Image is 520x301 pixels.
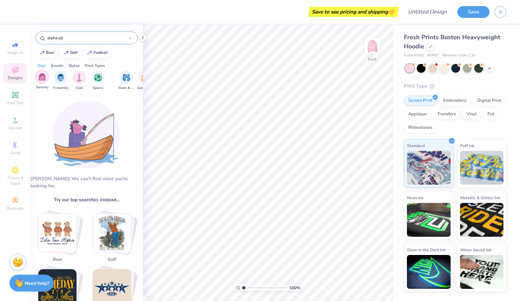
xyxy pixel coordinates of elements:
[460,255,504,289] img: Water based Ink
[460,203,504,237] img: Metallic & Glitter Ink
[404,109,431,119] div: Applique
[91,71,105,91] button: filter button
[53,101,121,168] img: Loading...
[407,151,451,185] img: Standard
[8,75,23,80] span: Designs
[38,73,46,81] img: Sorority Image
[137,71,153,91] div: filter for Game Day
[63,51,69,55] img: trend_line.gif
[37,63,46,69] div: Orgs
[404,53,424,59] span: Fresh Prints
[46,256,68,263] span: bear
[137,86,153,91] span: Game Day
[54,196,120,203] span: Try our top searches instead…
[407,142,425,149] span: Standard
[75,86,83,91] span: Club
[94,74,102,82] img: Sports Image
[460,194,500,201] span: Metallic & Glitter Ink
[460,151,504,185] img: Puff Ink
[34,213,85,265] button: Stack Card Button bear
[442,53,476,59] span: Minimum Order: 12 +
[46,51,54,54] div: bear
[60,48,81,58] button: golf
[460,142,474,149] span: Puff Ink
[310,7,397,17] div: Save to see pricing and shipping
[118,86,134,91] span: Rush & Bid
[141,74,149,82] img: Game Day Image
[407,203,451,237] img: Neon Ink
[433,109,460,119] div: Transfers
[404,96,437,106] div: Screen Print
[38,214,77,252] img: bear
[7,206,23,211] span: Decorate
[10,150,21,156] span: Greek
[85,63,105,69] div: Print Types
[39,51,45,55] img: trend_line.gif
[473,96,506,106] div: Digital Print
[36,85,48,90] span: Sorority
[407,194,424,201] span: Neon Ink
[51,63,63,69] div: Events
[101,256,123,263] span: golf
[7,100,23,106] span: Add Text
[91,71,105,91] div: filter for Sports
[407,255,451,289] img: Glow in the Dark Ink
[368,56,377,62] div: Back
[83,48,111,58] button: football
[35,70,49,90] div: filter for Sorority
[457,6,490,18] button: Save
[118,71,134,91] button: filter button
[53,71,68,91] div: filter for Fraternity
[53,86,68,91] span: Fraternity
[88,213,139,265] button: Stack Card Button golf
[289,285,300,291] span: 100 %
[403,5,452,19] input: Untitled Design
[75,74,83,82] img: Club Image
[123,74,130,82] img: Rush & Bid Image
[47,34,129,41] input: Try "Alpha"
[72,71,86,91] div: filter for Club
[137,71,153,91] button: filter button
[93,51,108,54] div: football
[366,39,379,53] img: Back
[404,123,437,133] div: Rhinestones
[53,71,68,91] button: filter button
[118,71,134,91] div: filter for Rush & Bid
[460,246,491,253] span: Water based Ink
[57,74,64,82] img: Fraternity Image
[35,71,49,91] button: filter button
[30,175,143,189] div: [PERSON_NAME]! We can't find what you're looking for.
[388,7,395,16] span: 👉
[404,82,506,90] div: Print Type
[25,280,49,286] strong: Need help?
[407,246,446,253] span: Glow in the Dark Ink
[93,214,131,252] img: golf
[7,50,23,55] span: Image AI
[427,53,439,59] span: # FP87
[87,51,92,55] img: trend_line.gif
[8,125,22,131] span: Upload
[72,71,86,91] button: filter button
[93,86,103,91] span: Sports
[3,175,27,186] span: Clipart & logos
[68,63,80,69] div: Styles
[36,48,57,58] button: bear
[462,109,481,119] div: Vinyl
[483,109,499,119] div: Foil
[439,96,471,106] div: Embroidery
[70,51,78,54] div: golf
[404,33,500,50] span: Fresh Prints Boston Heavyweight Hoodie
